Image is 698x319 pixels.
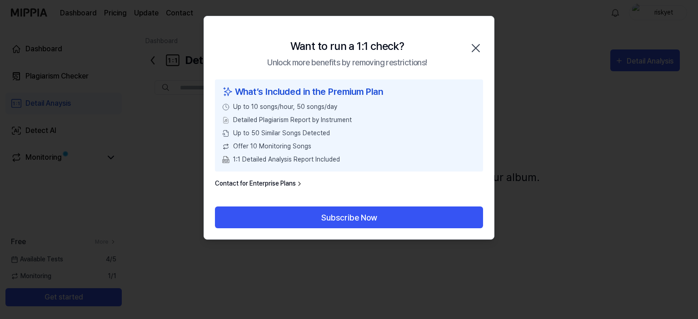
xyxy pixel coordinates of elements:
span: 1:1 Detailed Analysis Report Included [233,155,340,164]
img: sparkles icon [222,85,233,98]
span: Offer 10 Monitoring Songs [233,142,311,151]
img: PDF Download [222,156,229,163]
a: Contact for Enterprise Plans [215,179,303,188]
button: Subscribe Now [215,206,483,228]
div: Unlock more benefits by removing restrictions! [267,56,427,69]
span: Up to 50 Similar Songs Detected [233,128,330,138]
span: Up to 10 songs/hour, 50 songs/day [233,102,337,112]
img: File Select [222,117,229,124]
div: Want to run a 1:1 check? [290,38,404,54]
div: What’s Included in the Premium Plan [222,85,476,98]
span: Detailed Plagiarism Report by Instrument [233,115,352,125]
